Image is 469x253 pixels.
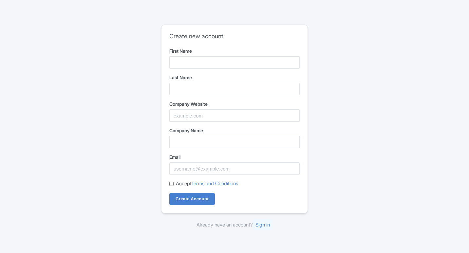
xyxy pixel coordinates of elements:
[191,180,238,187] a: Terms and Conditions
[169,154,300,160] label: Email
[169,100,300,107] label: Company Website
[169,127,300,134] label: Company Name
[176,180,238,188] label: Accept
[169,33,300,40] h2: Create new account
[169,162,300,175] input: username@example.com
[169,74,300,81] label: Last Name
[169,47,300,54] label: First Name
[253,219,272,230] a: Sign in
[161,221,308,229] div: Already have an account?
[169,109,300,122] input: example.com
[169,193,215,205] input: Create Account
